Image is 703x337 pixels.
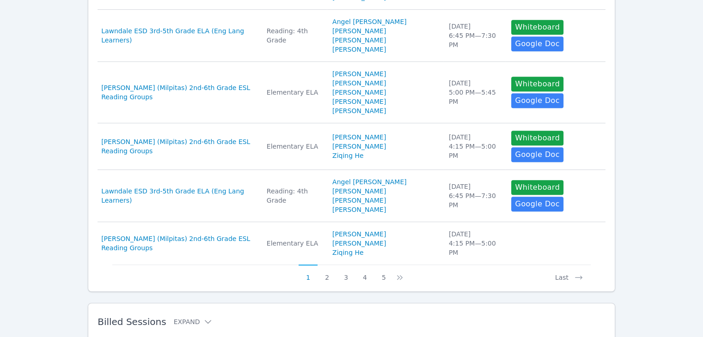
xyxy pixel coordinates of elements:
a: Angel [PERSON_NAME] [PERSON_NAME] [332,17,438,36]
button: 2 [318,265,336,282]
tr: Lawndale ESD 3rd-5th Grade ELA (Eng Lang Learners)Reading: 4th GradeAngel [PERSON_NAME] [PERSON_N... [98,10,605,62]
tr: [PERSON_NAME] (Milpitas) 2nd-6th Grade ESL Reading GroupsElementary ELA[PERSON_NAME][PERSON_NAME]... [98,222,605,265]
button: 1 [299,265,318,282]
div: Reading: 4th Grade [267,187,321,205]
a: Google Doc [511,147,563,162]
a: [PERSON_NAME] (Milpitas) 2nd-6th Grade ESL Reading Groups [101,234,256,253]
a: Ziqing He [332,248,364,257]
a: [PERSON_NAME] [332,97,386,106]
a: [PERSON_NAME] [332,205,386,214]
div: Elementary ELA [267,239,321,248]
a: Google Doc [511,197,563,211]
a: Angel [PERSON_NAME] [PERSON_NAME] [332,177,438,196]
button: Whiteboard [511,180,563,195]
a: [PERSON_NAME] [332,45,386,54]
a: [PERSON_NAME] [332,142,386,151]
div: Reading: 4th Grade [267,26,321,45]
a: [PERSON_NAME] [332,229,386,239]
div: [DATE] 4:15 PM — 5:00 PM [449,229,501,257]
div: [DATE] 6:45 PM — 7:30 PM [449,22,501,49]
div: [DATE] 4:15 PM — 5:00 PM [449,132,501,160]
button: Last [548,265,591,282]
a: [PERSON_NAME] [332,88,386,97]
a: Lawndale ESD 3rd-5th Grade ELA (Eng Lang Learners) [101,187,256,205]
a: Google Doc [511,36,563,51]
span: Billed Sessions [98,316,166,327]
tr: [PERSON_NAME] (Milpitas) 2nd-6th Grade ESL Reading GroupsElementary ELA[PERSON_NAME][PERSON_NAME]... [98,62,605,123]
a: [PERSON_NAME] (Milpitas) 2nd-6th Grade ESL Reading Groups [101,83,256,102]
button: Whiteboard [511,131,563,145]
tr: Lawndale ESD 3rd-5th Grade ELA (Eng Lang Learners)Reading: 4th GradeAngel [PERSON_NAME] [PERSON_N... [98,170,605,222]
button: Whiteboard [511,20,563,35]
button: Expand [174,317,213,326]
a: Lawndale ESD 3rd-5th Grade ELA (Eng Lang Learners) [101,26,256,45]
a: [PERSON_NAME] (Milpitas) 2nd-6th Grade ESL Reading Groups [101,137,256,156]
div: [DATE] 5:00 PM — 5:45 PM [449,78,501,106]
div: [DATE] 6:45 PM — 7:30 PM [449,182,501,210]
button: 3 [336,265,355,282]
a: Ziqing He [332,151,364,160]
div: Elementary ELA [267,142,321,151]
a: Google Doc [511,93,563,108]
a: [PERSON_NAME] [332,69,386,78]
tr: [PERSON_NAME] (Milpitas) 2nd-6th Grade ESL Reading GroupsElementary ELA[PERSON_NAME][PERSON_NAME]... [98,123,605,170]
div: Elementary ELA [267,88,321,97]
a: [PERSON_NAME] [332,196,386,205]
a: [PERSON_NAME] [332,132,386,142]
button: 5 [374,265,393,282]
a: [PERSON_NAME] [332,106,386,115]
a: [PERSON_NAME] [332,78,386,88]
button: 4 [355,265,374,282]
button: Whiteboard [511,77,563,91]
a: [PERSON_NAME] [332,239,386,248]
a: [PERSON_NAME] [332,36,386,45]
